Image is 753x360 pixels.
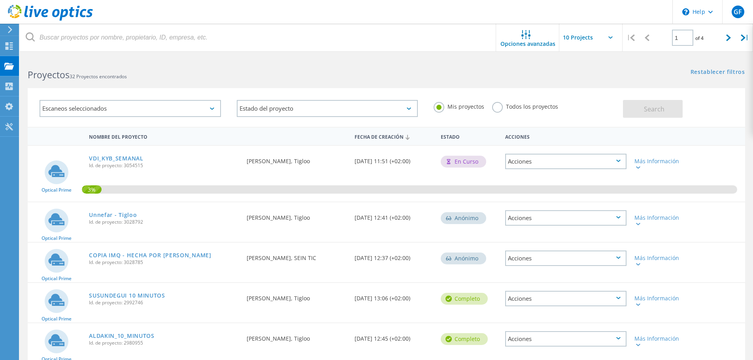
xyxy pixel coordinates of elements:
div: [PERSON_NAME], Tigloo [243,146,350,172]
div: Escaneos seleccionados [40,100,221,117]
span: Search [644,105,664,113]
div: [DATE] 12:41 (+02:00) [351,202,437,228]
a: VDI_KYB_SEMANAL [89,156,143,161]
span: 3% [82,185,102,192]
span: Optical Prime [42,188,72,192]
label: Mis proyectos [434,102,484,109]
div: [PERSON_NAME], Tigloo [243,283,350,309]
div: | [737,24,753,52]
span: Id. de proyecto: 3028785 [89,260,239,265]
span: Opciones avanzadas [500,41,555,47]
span: Optical Prime [42,276,72,281]
div: | [623,24,639,52]
div: Acciones [505,154,627,169]
span: 32 Proyectos encontrados [70,73,127,80]
div: [PERSON_NAME], Tigloo [243,202,350,228]
div: [PERSON_NAME], SEIN TIC [243,243,350,269]
span: GF [734,9,742,15]
div: Más Información [634,158,684,170]
span: Optical Prime [42,236,72,241]
div: [PERSON_NAME], Tigloo [243,323,350,349]
div: Más Información [634,336,684,347]
a: ALDAKIN_10_MINUTOS [89,333,155,339]
div: Acciones [505,210,627,226]
div: Más Información [634,296,684,307]
div: Anónimo [441,253,486,264]
span: Id. de proyecto: 3054515 [89,163,239,168]
div: Anónimo [441,212,486,224]
svg: \n [682,8,689,15]
span: Id. de proyecto: 2992746 [89,300,239,305]
div: Acciones [501,129,630,143]
div: Nombre del proyecto [85,129,243,143]
a: COPIA IMQ - HECHA POR [PERSON_NAME] [89,253,211,258]
span: Id. de proyecto: 2980955 [89,341,239,345]
span: Id. de proyecto: 3028792 [89,220,239,224]
div: Acciones [505,331,627,347]
div: En curso [441,156,486,168]
a: SUSUNDEGUI 10 MINUTOS [89,293,165,298]
div: Acciones [505,291,627,306]
div: Más Información [634,255,684,266]
div: [DATE] 12:37 (+02:00) [351,243,437,269]
div: Estado del proyecto [237,100,418,117]
div: [DATE] 13:06 (+02:00) [351,283,437,309]
a: Restablecer filtros [691,69,745,76]
div: [DATE] 12:45 (+02:00) [351,323,437,349]
a: Live Optics Dashboard [8,17,93,22]
input: Buscar proyectos por nombre, propietario, ID, empresa, etc. [20,24,496,51]
div: Acciones [505,251,627,266]
div: Estado [437,129,501,143]
a: Unnefar - Tigloo [89,212,137,218]
div: completo [441,333,488,345]
div: Más Información [634,215,684,226]
b: Proyectos [28,68,70,81]
div: Fecha de creación [351,129,437,144]
div: completo [441,293,488,305]
div: [DATE] 11:51 (+02:00) [351,146,437,172]
button: Search [623,100,683,118]
span: Optical Prime [42,317,72,321]
label: Todos los proyectos [492,102,558,109]
span: of 4 [695,35,704,41]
